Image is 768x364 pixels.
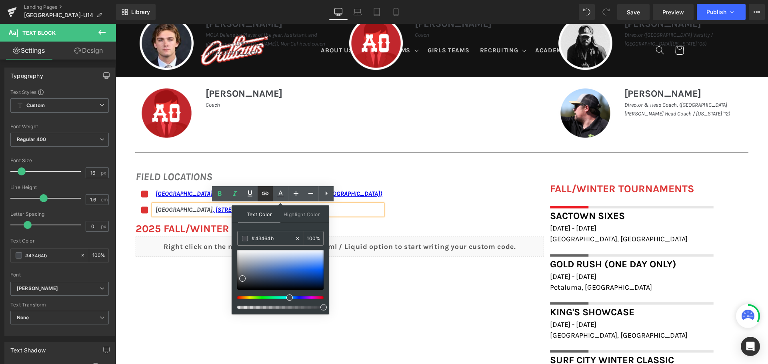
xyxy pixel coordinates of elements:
[22,30,56,36] span: Text Block
[749,4,765,20] button: More
[101,170,108,175] span: px
[367,4,386,20] a: Tablet
[10,185,109,190] div: Line Height
[434,235,561,246] font: Gold Rush (one day only)
[24,4,116,10] a: Landing Pages
[697,4,746,20] button: Publish
[101,224,108,229] span: px
[10,124,109,129] div: Font Weight
[10,89,109,95] div: Text Styles
[89,249,108,263] div: %
[434,186,509,197] span: Sactown Sixes
[10,211,109,217] div: Letter Spacing
[509,8,597,23] i: Director ([GEOGRAPHIC_DATA] Varsity / [GEOGRAPHIC_DATA][US_STATE] ‘05)
[434,296,481,305] span: [DATE] - [DATE]
[17,314,29,320] b: None
[40,166,267,173] a: [GEOGRAPHIC_DATA][PERSON_NAME], [STREET_ADDRESS] - ([GEOGRAPHIC_DATA])
[627,8,640,16] span: Save
[26,102,45,109] b: Custom
[434,307,572,316] span: [GEOGRAPHIC_DATA], [GEOGRAPHIC_DATA]
[299,8,314,14] i: Coach
[579,4,595,20] button: Undo
[90,8,210,32] i: MCLA Defensive Player of the year. Assistant and goalie coach ([PERSON_NAME]), Nor-Cal head coach...
[434,282,519,294] span: King's Showcase
[434,330,558,342] span: Surf City Winter Classic
[25,251,76,260] input: Color
[653,4,694,20] a: Preview
[706,9,726,15] span: Publish
[434,200,481,209] span: [DATE] - [DATE]
[238,205,280,223] span: Text Color
[434,248,481,257] span: [DATE] - [DATE]
[509,62,628,77] h1: [PERSON_NAME]
[509,78,614,93] i: Director & Head Coach, ([GEOGRAPHIC_DATA][PERSON_NAME] Head Coach / [US_STATE] '12)
[101,197,108,202] span: em
[20,147,97,159] i: FIELD LOCATIONS
[280,205,323,223] span: Highlight Color
[10,272,109,278] div: Font
[252,234,295,243] input: Color
[434,159,579,171] span: FALL/WINTER TOURNAMENTS
[131,8,150,16] span: Library
[10,302,109,308] div: Text Transform
[90,78,104,84] i: Coach
[10,158,109,163] div: Font Size
[60,42,118,60] a: Design
[10,68,43,79] div: Typography
[434,211,572,219] span: [GEOGRAPHIC_DATA], [GEOGRAPHIC_DATA]
[17,285,58,292] i: [PERSON_NAME]
[17,136,46,142] b: Regular 400
[24,12,93,18] span: [GEOGRAPHIC_DATA]-U14
[741,337,760,356] div: Open Intercom Messenger
[348,4,367,20] a: Laptop
[20,199,168,211] span: 2025 FALL/WINTER Schedule
[40,182,154,189] i: [GEOGRAPHIC_DATA]
[598,4,614,20] button: Redo
[10,238,109,244] div: Text Color
[386,4,406,20] a: Mobile
[97,182,154,189] a: , [STREET_ADDRESS]
[10,342,46,354] div: Text Shadow
[304,231,323,245] div: %
[329,4,348,20] a: Desktop
[434,259,536,268] span: Petaluma, [GEOGRAPHIC_DATA]
[116,4,156,20] a: New Library
[662,8,684,16] span: Preview
[90,62,210,77] h1: [PERSON_NAME]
